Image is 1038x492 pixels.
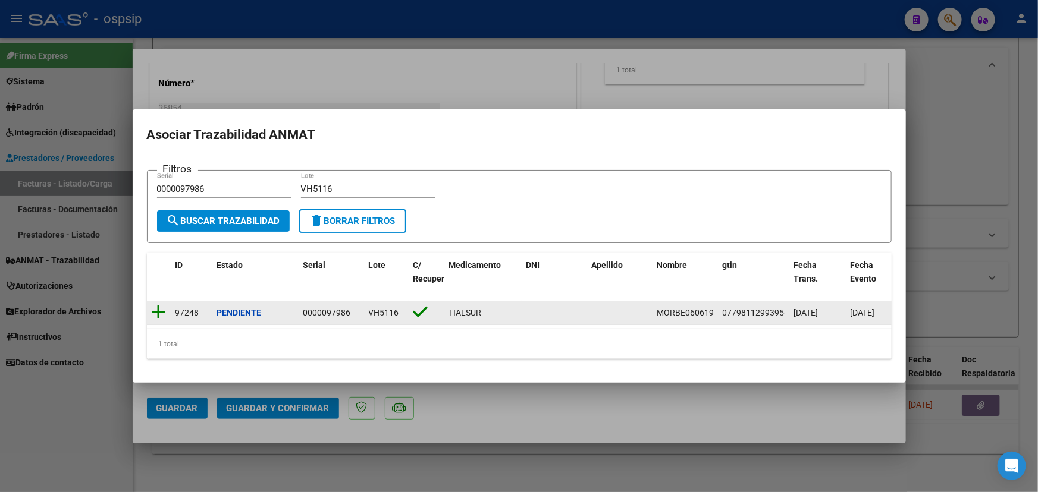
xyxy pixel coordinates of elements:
[998,452,1026,480] div: Open Intercom Messenger
[449,260,501,270] span: Medicamento
[147,124,892,146] h2: Asociar Trazabilidad ANMAT
[789,253,846,305] datatable-header-cell: Fecha Trans.
[299,209,406,233] button: Borrar Filtros
[657,308,724,317] span: MORBE06061971
[171,253,212,305] datatable-header-cell: ID
[846,253,902,305] datatable-header-cell: Fecha Evento
[175,260,183,270] span: ID
[369,308,399,317] span: VH5116
[851,308,875,317] span: [DATE]
[310,213,324,228] mat-icon: delete
[147,329,892,359] div: 1 total
[723,308,789,317] span: 07798112993954
[167,213,181,228] mat-icon: search
[217,308,262,317] strong: Pendiente
[587,253,653,305] datatable-header-cell: Apellido
[157,161,198,176] h3: Filtros
[217,260,243,270] span: Estado
[167,216,280,226] span: Buscar Trazabilidad
[444,253,522,305] datatable-header-cell: Medicamento
[526,260,540,270] span: DNI
[310,216,396,226] span: Borrar Filtros
[522,253,587,305] datatable-header-cell: DNI
[718,253,789,305] datatable-header-cell: gtin
[794,308,819,317] span: [DATE]
[723,260,738,270] span: gtin
[369,260,386,270] span: Lote
[364,253,409,305] datatable-header-cell: Lote
[449,308,482,317] span: TIALSUR
[657,260,688,270] span: Nombre
[303,308,351,317] span: 0000097986
[592,260,623,270] span: Apellido
[157,210,290,232] button: Buscar Trazabilidad
[299,253,364,305] datatable-header-cell: Serial
[212,253,299,305] datatable-header-cell: Estado
[653,253,718,305] datatable-header-cell: Nombre
[851,260,877,283] span: Fecha Evento
[409,253,444,305] datatable-header-cell: C/ Recupero
[303,260,326,270] span: Serial
[794,260,819,283] span: Fecha Trans.
[175,308,199,317] span: 97248
[413,260,450,283] span: C/ Recupero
